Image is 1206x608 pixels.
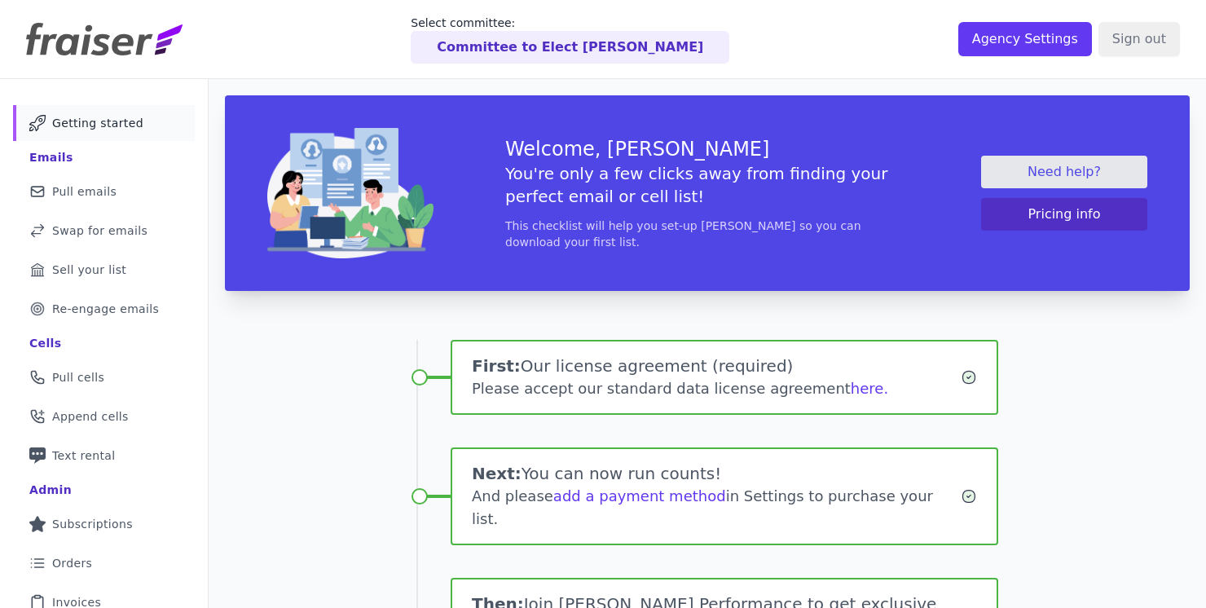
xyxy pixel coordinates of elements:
a: Sell your list [13,252,195,288]
a: Need help? [981,156,1147,188]
span: First: [472,356,521,376]
span: Orders [52,555,92,571]
p: Committee to Elect [PERSON_NAME] [437,37,703,57]
span: Pull cells [52,369,104,386]
a: Append cells [13,399,195,434]
input: Sign out [1098,22,1180,56]
span: Append cells [52,408,129,425]
a: add a payment method [553,487,726,504]
h5: You're only a few clicks away from finding your perfect email or cell list! [505,162,909,208]
span: Subscriptions [52,516,133,532]
span: Pull emails [52,183,117,200]
img: img [267,128,434,258]
span: Swap for emails [52,222,147,239]
a: Pull cells [13,359,195,395]
span: Next: [472,464,522,483]
a: Select committee: Committee to Elect [PERSON_NAME] [411,15,729,64]
span: Sell your list [52,262,126,278]
a: Text rental [13,438,195,474]
a: Swap for emails [13,213,195,249]
span: Getting started [52,115,143,131]
a: Pull emails [13,174,195,209]
p: This checklist will help you set-up [PERSON_NAME] so you can download your first list. [505,218,909,250]
div: Please accept our standard data license agreement [472,377,961,400]
img: Fraiser Logo [26,23,183,55]
button: Pricing info [981,198,1147,231]
p: Select committee: [411,15,729,31]
a: Getting started [13,105,195,141]
h1: Our license agreement (required) [472,355,961,377]
a: Subscriptions [13,506,195,542]
h3: Welcome, [PERSON_NAME] [505,136,909,162]
span: Re-engage emails [52,301,159,317]
span: Text rental [52,447,116,464]
div: And please in Settings to purchase your list. [472,485,961,531]
div: Cells [29,335,61,351]
h1: You can now run counts! [472,462,961,485]
a: Re-engage emails [13,291,195,327]
a: Orders [13,545,195,581]
input: Agency Settings [958,22,1092,56]
div: Admin [29,482,72,498]
div: Emails [29,149,73,165]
